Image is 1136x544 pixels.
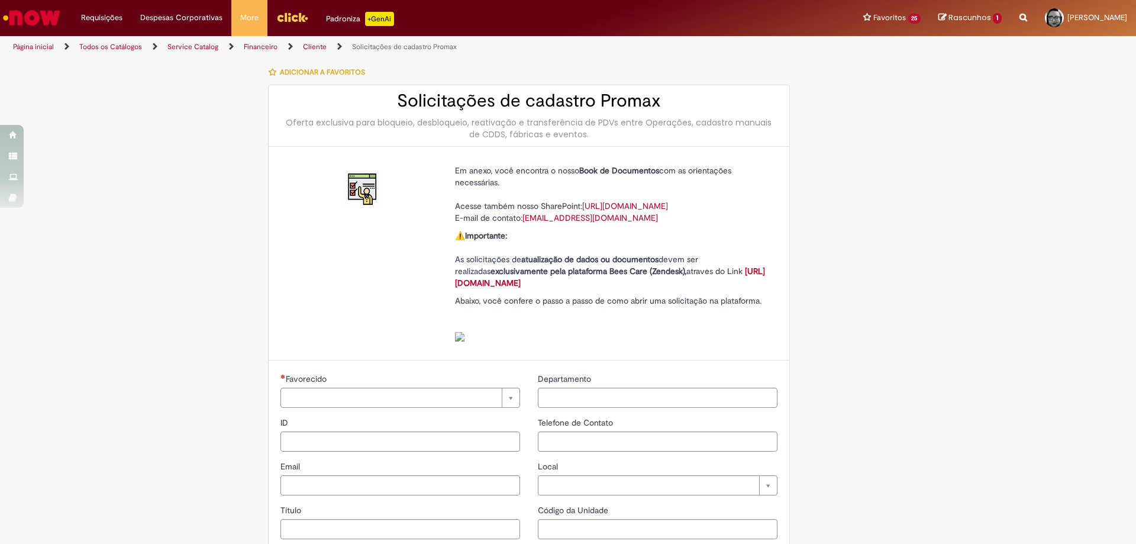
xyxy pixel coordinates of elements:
[948,12,991,23] span: Rascunhos
[280,388,520,408] a: Limpar campo Favorecido
[352,42,457,51] a: Solicitações de cadastro Promax
[490,266,686,276] strong: exclusivamente pela plataforma Bees Care (Zendesk),
[579,165,659,176] strong: Book de Documentos
[538,505,611,516] span: Código da Unidade
[538,461,560,472] span: Local
[280,505,304,516] span: Título
[455,165,769,224] p: Em anexo, você encontra o nosso com as orientações necessárias. Acesse também nosso SharePoint: E...
[1067,12,1127,22] span: [PERSON_NAME]
[13,42,54,51] a: Página inicial
[268,60,372,85] button: Adicionar a Favoritos
[280,475,520,495] input: Email
[276,8,308,26] img: click_logo_yellow_360x200.png
[280,519,520,539] input: Título
[303,42,327,51] a: Cliente
[455,266,765,288] a: [URL][DOMAIN_NAME]
[455,295,769,342] p: Abaixo, você confere o passo a passo de como abrir uma solicitação na plataforma.
[455,230,769,289] p: ⚠️ As solicitações de devem ser realizadas atraves do Link
[244,42,277,51] a: Financeiro
[1,6,62,30] img: ServiceNow
[538,374,593,384] span: Departamento
[280,67,365,77] span: Adicionar a Favoritos
[280,461,302,472] span: Email
[344,170,382,208] img: Solicitações de cadastro Promax
[538,519,777,539] input: Código da Unidade
[538,388,777,408] input: Departamento
[140,12,222,24] span: Despesas Corporativas
[521,254,659,265] strong: atualização de dados ou documentos
[240,12,259,24] span: More
[538,432,777,452] input: Telefone de Contato
[280,417,291,428] span: ID
[326,12,394,26] div: Padroniza
[280,91,777,111] h2: Solicitações de cadastro Promax
[79,42,142,51] a: Todos os Catálogos
[167,42,218,51] a: Service Catalog
[465,230,507,241] strong: Importante:
[908,14,921,24] span: 25
[280,374,286,379] span: Necessários
[538,475,777,495] a: Limpar campo Local
[9,36,748,58] ul: Trilhas de página
[286,374,329,384] span: Necessários - Favorecido
[522,213,658,223] a: [EMAIL_ADDRESS][DOMAIN_NAME]
[365,12,394,26] p: +GenAi
[582,201,668,211] a: [URL][DOMAIN_NAME]
[280,117,777,140] div: Oferta exclusiva para bloqueio, desbloqueio, reativação e transferência de PDVs entre Operações, ...
[538,417,615,428] span: Telefone de Contato
[280,432,520,452] input: ID
[938,12,1002,24] a: Rascunhos
[81,12,122,24] span: Requisições
[993,13,1002,24] span: 1
[455,332,464,342] img: sys_attachment.do
[873,12,906,24] span: Favoritos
